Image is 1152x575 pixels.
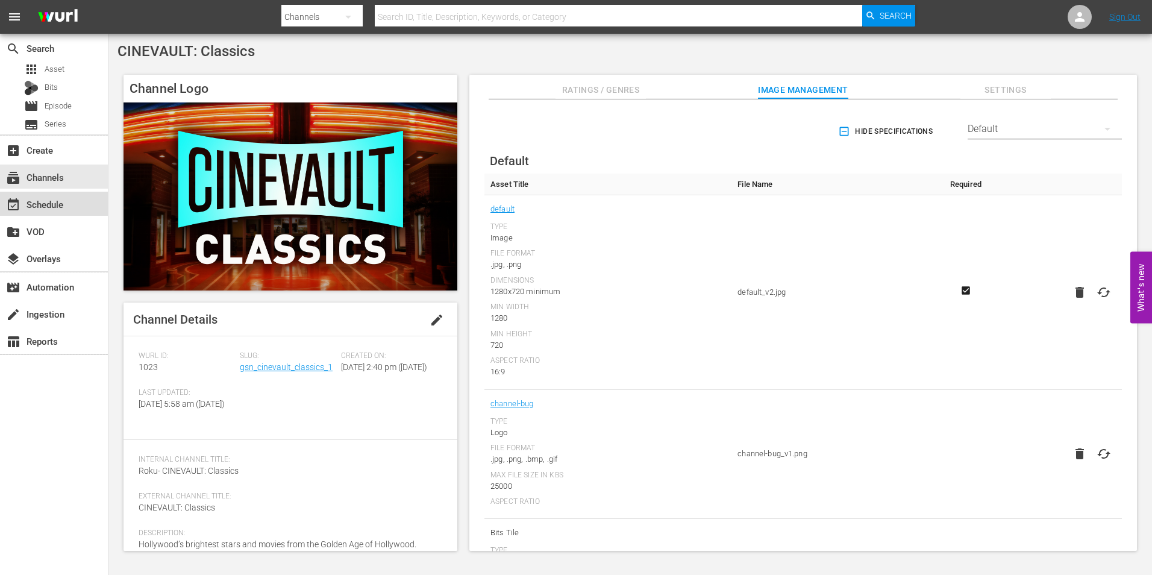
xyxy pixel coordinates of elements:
button: edit [422,306,451,335]
div: 16:9 [490,366,725,378]
span: Ingestion [6,307,20,322]
img: CINEVAULT: Classics [124,102,457,291]
span: menu [7,10,22,24]
td: channel-bug_v1.png [731,390,939,519]
span: Schedule [6,198,20,212]
span: Asset [24,62,39,77]
th: File Name [731,174,939,195]
span: Bits Tile [490,525,725,541]
button: Search [862,5,915,27]
div: Type [490,417,725,427]
div: Type [490,546,725,556]
div: Type [490,222,725,232]
button: Open Feedback Widget [1130,252,1152,324]
span: Wurl ID: [139,351,234,361]
span: Series [45,118,66,130]
div: 1280x720 minimum [490,286,725,298]
a: Sign Out [1109,12,1141,22]
span: Episode [24,99,39,113]
a: gsn_cinevault_classics_1 [240,362,333,372]
span: CINEVAULT: Classics [117,43,255,60]
div: Dimensions [490,276,725,286]
span: edit [430,313,444,327]
span: Internal Channel Title: [139,455,436,465]
span: Create [6,143,20,158]
div: Bits [24,81,39,95]
span: Roku- CINEVAULT: Classics [139,466,239,476]
span: Channels [6,171,20,185]
div: Default [968,112,1122,146]
span: 1023 [139,362,158,372]
div: 720 [490,339,725,351]
div: Aspect Ratio [490,356,725,366]
div: .jpg, .png [490,259,725,271]
a: channel-bug [490,396,534,412]
span: Reports [6,335,20,349]
span: Overlays [6,252,20,266]
span: Slug: [240,351,335,361]
span: VOD [6,225,20,239]
span: CINEVAULT: Classics [139,503,215,512]
h4: Channel Logo [124,75,457,102]
span: Hide Specifications [841,125,933,138]
div: Min Width [490,303,725,312]
div: File Format [490,249,725,259]
span: Hollywood’s brightest stars and movies from the Golden Age of Hollywood. [139,539,416,549]
td: default_v2.jpg [731,195,939,390]
span: Image Management [758,83,848,98]
span: Ratings / Genres [556,83,646,98]
span: Search [880,5,912,27]
span: External Channel Title: [139,492,436,501]
div: .jpg, .png, .bmp, .gif [490,453,725,465]
span: Automation [6,280,20,295]
span: Settings [960,83,1051,98]
img: ans4CAIJ8jUAAAAAAAAAAAAAAAAAAAAAAAAgQb4GAAAAAAAAAAAAAAAAAAAAAAAAJMjXAAAAAAAAAAAAAAAAAAAAAAAAgAT5G... [29,3,87,31]
span: Episode [45,100,72,112]
a: default [490,201,515,217]
div: 1280 [490,312,725,324]
span: [DATE] 2:40 pm ([DATE]) [341,362,427,372]
span: Bits [45,81,58,93]
span: Created On: [341,351,436,361]
button: Hide Specifications [836,115,938,148]
svg: Required [959,285,973,296]
span: Description: [139,529,436,538]
div: 25000 [490,480,725,492]
span: Series [24,118,39,132]
div: File Format [490,444,725,453]
span: Default [490,154,529,168]
th: Asset Title [484,174,731,195]
th: Required [940,174,992,195]
span: Asset [45,63,64,75]
div: Max File Size In Kbs [490,471,725,480]
div: Min Height [490,330,725,339]
div: Aspect Ratio [490,497,725,507]
div: Logo [490,427,725,439]
span: Last Updated: [139,388,234,398]
span: Channel Details [133,312,218,327]
span: [DATE] 5:58 am ([DATE]) [139,399,225,409]
div: Image [490,232,725,244]
span: Search [6,42,20,56]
